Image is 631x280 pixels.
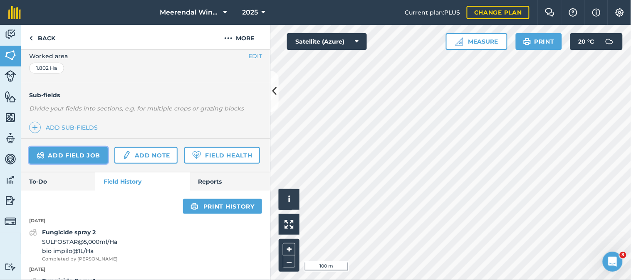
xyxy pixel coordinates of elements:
strong: Fungicide spray 2 [42,228,96,236]
img: svg+xml;base64,PD94bWwgdmVyc2lvbj0iMS4wIiBlbmNvZGluZz0idXRmLTgiPz4KPCEtLSBHZW5lcmF0b3I6IEFkb2JlIE... [5,132,16,145]
img: svg+xml;base64,PD94bWwgdmVyc2lvbj0iMS4wIiBlbmNvZGluZz0idXRmLTgiPz4KPCEtLSBHZW5lcmF0b3I6IEFkb2JlIE... [122,150,131,160]
img: svg+xml;base64,PHN2ZyB4bWxucz0iaHR0cDovL3d3dy53My5vcmcvMjAwMC9zdmciIHdpZHRoPSI1NiIgaGVpZ2h0PSI2MC... [5,91,16,103]
button: 20 °C [570,33,623,50]
span: 20 ° C [579,33,594,50]
img: svg+xml;base64,PHN2ZyB4bWxucz0iaHR0cDovL3d3dy53My5vcmcvMjAwMC9zdmciIHdpZHRoPSIxOSIgaGVpZ2h0PSIyNC... [191,201,198,211]
img: svg+xml;base64,PD94bWwgdmVyc2lvbj0iMS4wIiBlbmNvZGluZz0idXRmLTgiPz4KPCEtLSBHZW5lcmF0b3I6IEFkb2JlIE... [5,153,16,165]
button: – [283,255,295,268]
button: Measure [446,33,507,50]
span: 3 [620,252,626,258]
button: i [279,189,299,210]
a: Print history [183,199,262,214]
img: svg+xml;base64,PHN2ZyB4bWxucz0iaHR0cDovL3d3dy53My5vcmcvMjAwMC9zdmciIHdpZHRoPSI1NiIgaGVpZ2h0PSI2MC... [5,49,16,61]
button: + [283,243,295,255]
a: To-Do [21,172,95,191]
img: svg+xml;base64,PHN2ZyB4bWxucz0iaHR0cDovL3d3dy53My5vcmcvMjAwMC9zdmciIHdpZHRoPSIxNCIgaGVpZ2h0PSIyNC... [32,123,38,133]
a: Add sub-fields [29,122,101,133]
button: More [208,25,270,49]
img: svg+xml;base64,PD94bWwgdmVyc2lvbj0iMS4wIiBlbmNvZGluZz0idXRmLTgiPz4KPCEtLSBHZW5lcmF0b3I6IEFkb2JlIE... [5,28,16,41]
span: Worked area [29,52,262,61]
img: svg+xml;base64,PD94bWwgdmVyc2lvbj0iMS4wIiBlbmNvZGluZz0idXRmLTgiPz4KPCEtLSBHZW5lcmF0b3I6IEFkb2JlIE... [5,194,16,207]
span: Completed by [PERSON_NAME] [42,255,118,263]
a: Field History [95,172,190,191]
button: Satellite (Azure) [287,33,367,50]
a: Change plan [467,6,530,19]
a: Fungicide spray 2SULFOSTAR@5,000ml/Habio impilo@1L/HaCompleted by [PERSON_NAME] [29,228,118,263]
img: A cog icon [615,8,625,17]
span: SULFOSTAR @ 5,000 ml / Ha [42,237,118,246]
span: Current plan : PLUS [405,8,460,17]
h4: Sub-fields [21,91,270,100]
em: Divide your fields into sections, e.g. for multiple crops or grazing blocks [29,105,244,112]
img: Two speech bubbles overlapping with the left bubble in the forefront [545,8,555,17]
a: Back [21,25,64,49]
span: bio impilo @ 1 L / Ha [42,246,118,255]
img: fieldmargin Logo [8,6,21,19]
img: svg+xml;base64,PD94bWwgdmVyc2lvbj0iMS4wIiBlbmNvZGluZz0idXRmLTgiPz4KPCEtLSBHZW5lcmF0b3I6IEFkb2JlIE... [5,70,16,82]
button: EDIT [248,52,262,61]
img: Ruler icon [455,37,463,46]
span: Meerendal Wine Estate [160,7,220,17]
img: svg+xml;base64,PHN2ZyB4bWxucz0iaHR0cDovL3d3dy53My5vcmcvMjAwMC9zdmciIHdpZHRoPSI1NiIgaGVpZ2h0PSI2MC... [5,111,16,124]
img: svg+xml;base64,PD94bWwgdmVyc2lvbj0iMS4wIiBlbmNvZGluZz0idXRmLTgiPz4KPCEtLSBHZW5lcmF0b3I6IEFkb2JlIE... [5,216,16,227]
a: Field Health [184,147,260,164]
img: svg+xml;base64,PD94bWwgdmVyc2lvbj0iMS4wIiBlbmNvZGluZz0idXRmLTgiPz4KPCEtLSBHZW5lcmF0b3I6IEFkb2JlIE... [37,150,45,160]
img: svg+xml;base64,PD94bWwgdmVyc2lvbj0iMS4wIiBlbmNvZGluZz0idXRmLTgiPz4KPCEtLSBHZW5lcmF0b3I6IEFkb2JlIE... [5,174,16,186]
img: svg+xml;base64,PHN2ZyB4bWxucz0iaHR0cDovL3d3dy53My5vcmcvMjAwMC9zdmciIHdpZHRoPSIyMCIgaGVpZ2h0PSIyNC... [224,33,233,43]
button: Print [516,33,562,50]
span: i [288,194,290,204]
img: svg+xml;base64,PHN2ZyB4bWxucz0iaHR0cDovL3d3dy53My5vcmcvMjAwMC9zdmciIHdpZHRoPSIxNyIgaGVpZ2h0PSIxNy... [592,7,601,17]
img: svg+xml;base64,PHN2ZyB4bWxucz0iaHR0cDovL3d3dy53My5vcmcvMjAwMC9zdmciIHdpZHRoPSIxOSIgaGVpZ2h0PSIyNC... [523,37,531,47]
img: A question mark icon [568,8,578,17]
p: [DATE] [21,217,270,225]
img: Four arrows, one pointing top left, one top right, one bottom right and the last bottom left [285,220,294,229]
a: Add field job [29,147,108,164]
div: 1.802 Ha [29,63,64,74]
img: svg+xml;base64,PD94bWwgdmVyc2lvbj0iMS4wIiBlbmNvZGluZz0idXRmLTgiPz4KPCEtLSBHZW5lcmF0b3I6IEFkb2JlIE... [29,228,37,238]
p: [DATE] [21,266,270,274]
a: Add note [114,147,178,164]
img: svg+xml;base64,PD94bWwgdmVyc2lvbj0iMS4wIiBlbmNvZGluZz0idXRmLTgiPz4KPCEtLSBHZW5lcmF0b3I6IEFkb2JlIE... [601,33,618,50]
img: svg+xml;base64,PHN2ZyB4bWxucz0iaHR0cDovL3d3dy53My5vcmcvMjAwMC9zdmciIHdpZHRoPSI5IiBoZWlnaHQ9IjI0Ii... [29,33,33,43]
iframe: Intercom live chat [603,252,623,272]
img: svg+xml;base64,PD94bWwgdmVyc2lvbj0iMS4wIiBlbmNvZGluZz0idXRmLTgiPz4KPCEtLSBHZW5lcmF0b3I6IEFkb2JlIE... [5,263,16,271]
a: Reports [190,172,270,191]
span: 2025 [243,7,258,17]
